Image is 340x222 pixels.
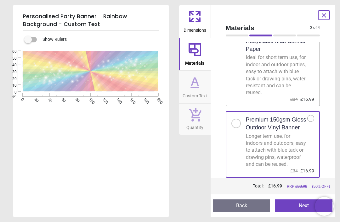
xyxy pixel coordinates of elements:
h5: Personalised Party Banner - Rainbow Background - Custom Text [23,10,159,31]
span: £16.99 [300,97,314,102]
span: 30 [5,69,17,75]
div: Longer term use, for indoors and outdoors, easy to attach with blue tack or drawing pins, waterpr... [246,133,308,168]
span: Materials [226,23,310,32]
span: £16.99 [300,168,314,173]
button: Next [275,199,332,212]
button: Back [213,199,270,212]
div: Total: [225,183,330,189]
span: 40 [5,62,17,68]
div: i [307,115,314,122]
span: £ [268,183,282,189]
span: 2 of 4 [310,25,320,30]
span: £34 [290,97,298,102]
span: Materials [185,57,204,67]
div: Show Rulers [28,36,169,43]
span: 20 [5,76,17,82]
h2: Premium 150gsm Gloss Outdoor Vinyl Banner [246,116,308,132]
span: 16.99 [271,183,282,188]
span: £34 [290,168,298,173]
span: (50% OFF) [312,184,330,189]
span: Quantity [186,122,203,131]
span: 0 [5,90,17,95]
span: RRP [287,184,307,189]
span: 50 [5,56,17,61]
iframe: Brevo live chat [315,197,334,216]
button: Quantity [179,104,211,135]
button: Materials [179,38,211,71]
span: Custom Text [183,90,207,99]
span: 10 [5,83,17,88]
span: £ 33.98 [295,184,307,189]
button: Custom Text [179,71,211,103]
span: Dimensions [184,24,206,34]
span: cm [10,94,16,99]
div: Ideal for short term use, for indoor and outdoor parties, easy to attach with blue tack or drawin... [246,54,308,96]
span: 60 [5,49,17,54]
button: Dimensions [179,5,211,38]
